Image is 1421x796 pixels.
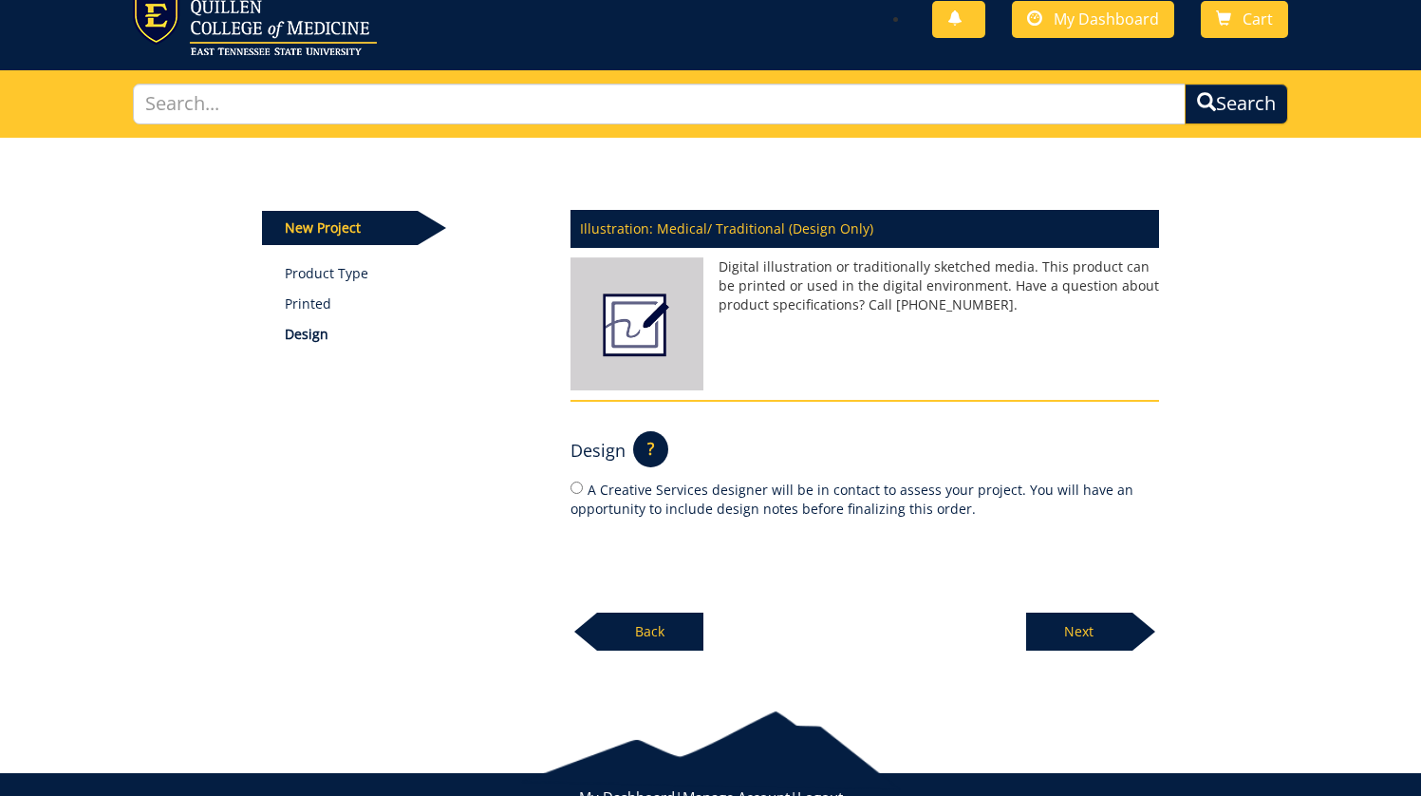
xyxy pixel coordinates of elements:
p: Design [285,325,542,344]
a: My Dashboard [1012,1,1174,38]
p: Back [597,613,703,651]
input: Search... [133,84,1187,124]
a: Cart [1201,1,1288,38]
span: Cart [1243,9,1273,29]
p: Illustration: Medical/ Traditional (Design Only) [570,210,1159,248]
input: A Creative Services designer will be in contact to assess your project. You will have an opportun... [570,482,583,494]
a: Product Type [285,264,542,283]
p: Printed [285,294,542,313]
button: Search [1185,84,1288,124]
p: Next [1026,613,1132,651]
h4: Design [570,442,626,461]
p: New Project [262,211,418,245]
span: My Dashboard [1054,9,1159,29]
p: Digital illustration or traditionally sketched media. This product can be printed or used in the ... [570,257,1159,314]
p: ? [633,431,668,467]
label: A Creative Services designer will be in contact to assess your project. You will have an opportun... [570,479,1159,519]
